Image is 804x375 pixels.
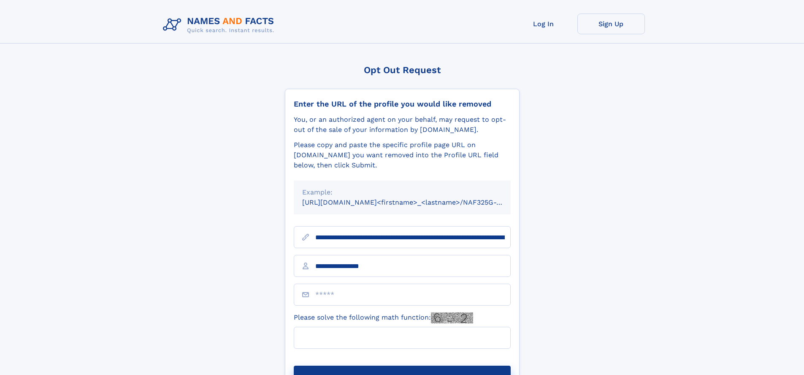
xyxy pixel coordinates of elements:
small: [URL][DOMAIN_NAME]<firstname>_<lastname>/NAF325G-xxxxxxxx [302,198,527,206]
img: Logo Names and Facts [160,14,281,36]
div: Please copy and paste the specific profile page URL on [DOMAIN_NAME] you want removed into the Pr... [294,140,511,170]
a: Log In [510,14,577,34]
label: Please solve the following math function: [294,312,473,323]
div: Opt Out Request [285,65,520,75]
div: Enter the URL of the profile you would like removed [294,99,511,109]
div: Example: [302,187,502,197]
a: Sign Up [577,14,645,34]
div: You, or an authorized agent on your behalf, may request to opt-out of the sale of your informatio... [294,115,511,135]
